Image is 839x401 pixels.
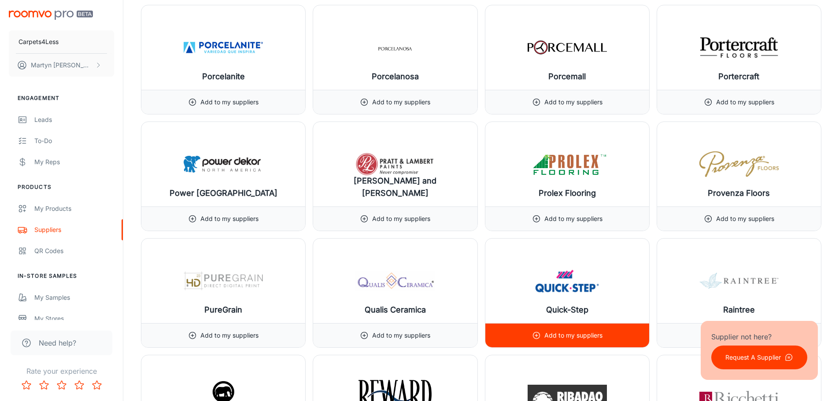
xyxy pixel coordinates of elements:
[544,97,602,107] p: Add to my suppliers
[725,353,781,362] p: Request A Supplier
[9,11,93,20] img: Roomvo PRO Beta
[34,314,114,324] div: My Stores
[528,263,607,298] img: Quick-Step
[34,246,114,256] div: QR Codes
[34,136,114,146] div: To-do
[699,263,779,298] img: Raintree
[184,263,263,298] img: PureGrain
[355,263,435,298] img: Qualis Ceramica
[184,30,263,65] img: Porcelanite
[365,304,426,316] h6: Qualis Ceramica
[9,30,114,53] button: Carpets4Less
[34,115,114,125] div: Leads
[548,70,586,83] h6: Porcemall
[34,157,114,167] div: My Reps
[184,147,263,182] img: Power Dekor North America
[200,214,259,224] p: Add to my suppliers
[355,30,435,65] img: Porcelanosa
[31,60,93,70] p: Martyn [PERSON_NAME]
[88,376,106,394] button: Rate 5 star
[200,97,259,107] p: Add to my suppliers
[718,70,759,83] h6: Portercraft
[699,147,779,182] img: Provenza Floors
[18,37,59,47] p: Carpets4Less
[39,338,76,348] span: Need help?
[544,214,602,224] p: Add to my suppliers
[372,97,430,107] p: Add to my suppliers
[546,304,588,316] h6: Quick-Step
[708,187,770,199] h6: Provenza Floors
[716,214,774,224] p: Add to my suppliers
[204,304,242,316] h6: PureGrain
[7,366,116,376] p: Rate your experience
[372,70,419,83] h6: Porcelanosa
[34,204,114,213] div: My Products
[539,187,596,199] h6: Prolex Flooring
[9,54,114,77] button: Martyn [PERSON_NAME]
[34,293,114,302] div: My Samples
[372,214,430,224] p: Add to my suppliers
[711,331,807,342] p: Supplier not here?
[723,304,755,316] h6: Raintree
[70,376,88,394] button: Rate 4 star
[699,30,779,65] img: Portercraft
[320,175,470,199] h6: [PERSON_NAME] and [PERSON_NAME]
[528,147,607,182] img: Prolex Flooring
[355,147,435,182] img: Pratt and Lambert
[528,30,607,65] img: Porcemall
[372,331,430,340] p: Add to my suppliers
[544,331,602,340] p: Add to my suppliers
[18,376,35,394] button: Rate 1 star
[34,225,114,235] div: Suppliers
[202,70,245,83] h6: Porcelanite
[711,346,807,369] button: Request A Supplier
[35,376,53,394] button: Rate 2 star
[200,331,259,340] p: Add to my suppliers
[170,187,277,199] h6: Power [GEOGRAPHIC_DATA]
[53,376,70,394] button: Rate 3 star
[716,97,774,107] p: Add to my suppliers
